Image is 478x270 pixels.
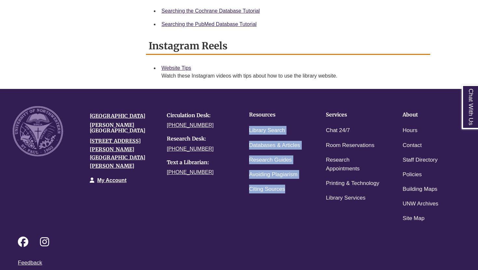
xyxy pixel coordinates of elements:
a: Searching the Cochrane Database Tutorial [162,8,260,14]
a: Contact [403,141,422,150]
a: Avoiding Plagiarism [249,170,298,179]
a: Building Maps [403,185,437,194]
h4: Text a Librarian: [167,160,234,166]
a: Citing Sources [249,185,285,194]
a: My Account [97,178,126,183]
a: Room Reservations [326,141,374,150]
a: Printing & Technology [326,179,379,188]
a: [STREET_ADDRESS][PERSON_NAME][GEOGRAPHIC_DATA][PERSON_NAME] [90,138,145,169]
a: Site Map [403,214,424,223]
a: Research Guides [249,155,292,165]
a: Searching the PubMed Database Tutorial [162,21,257,27]
a: Staff Directory [403,155,437,165]
a: [PHONE_NUMBER] [167,169,214,175]
a: Library Search [249,126,285,135]
a: UNW Archives [403,199,438,209]
h4: Services [326,112,382,118]
a: [PHONE_NUMBER] [167,146,214,152]
a: [PHONE_NUMBER] [167,122,214,128]
h2: Instagram Reels [146,38,431,55]
a: Research Appointments [326,155,382,174]
a: Website Tips [162,65,191,71]
h4: [PERSON_NAME][GEOGRAPHIC_DATA] [90,122,157,134]
a: Library Services [326,193,365,203]
a: Hours [403,126,417,135]
h4: Resources [249,112,306,118]
h4: Circulation Desk: [167,113,234,118]
img: UNW seal [13,106,63,156]
h4: Research Desk: [167,136,234,142]
i: Follow on Facebook [18,237,28,247]
a: Feedback [18,260,42,266]
i: Follow on Instagram [40,237,49,247]
a: Databases & Articles [249,141,300,150]
a: Chat 24/7 [326,126,350,135]
a: [GEOGRAPHIC_DATA] [90,113,145,119]
a: Policies [403,170,422,179]
div: Watch these Instagram videos with tips about how to use the library website. [162,72,425,80]
h4: About [403,112,459,118]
